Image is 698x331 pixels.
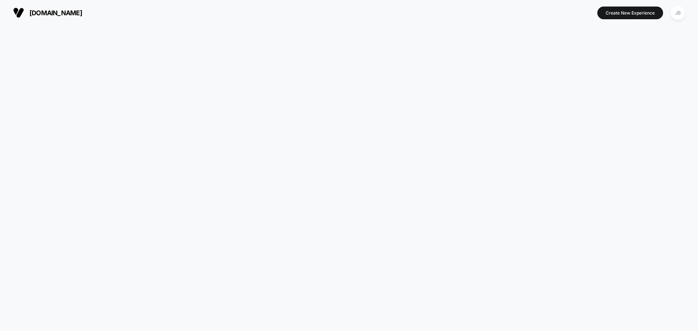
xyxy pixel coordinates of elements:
button: Create New Experience [597,7,663,19]
button: JB [669,5,687,20]
span: [DOMAIN_NAME] [29,9,82,17]
img: Visually logo [13,7,24,18]
div: JB [671,6,685,20]
button: [DOMAIN_NAME] [11,7,84,19]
